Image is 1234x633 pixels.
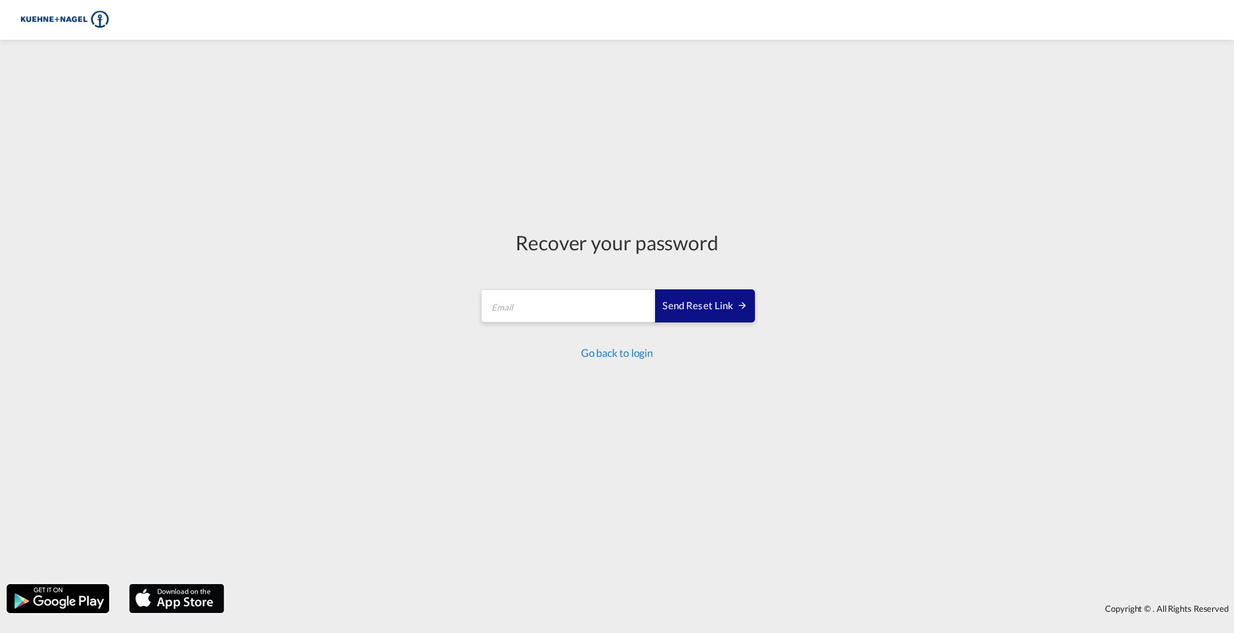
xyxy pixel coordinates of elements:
img: apple.png [128,583,226,614]
img: 36441310f41511efafde313da40ec4a4.png [20,5,109,35]
img: google.png [5,583,110,614]
input: Email [481,289,656,322]
div: Recover your password [479,228,754,256]
button: SEND RESET LINK [655,289,754,322]
a: Go back to login [581,346,653,359]
md-icon: icon-arrow-right [737,300,748,311]
div: Send reset link [662,299,747,314]
div: Copyright © . All Rights Reserved [231,597,1234,620]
